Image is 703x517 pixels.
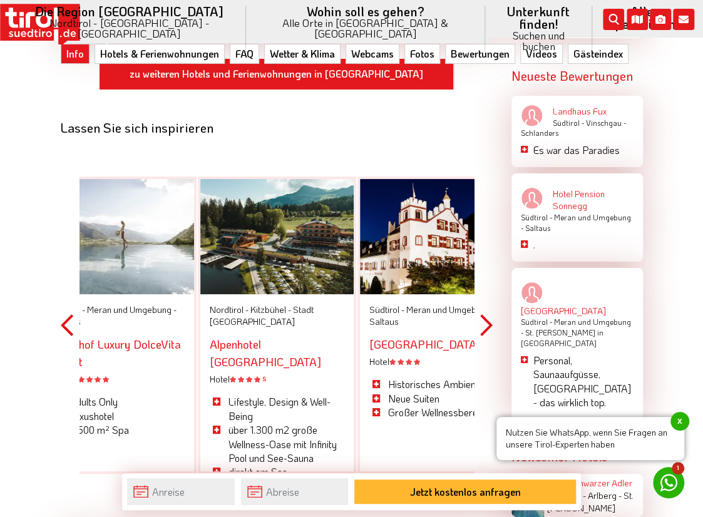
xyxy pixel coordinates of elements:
[673,9,694,30] i: Kontakt
[241,478,349,505] input: Abreise
[369,406,504,419] li: Großer Wellnessbereich
[369,304,404,315] span: Südtirol -
[28,18,231,39] small: Nordtirol - [GEOGRAPHIC_DATA] - [GEOGRAPHIC_DATA]
[588,489,622,501] span: Arlberg -
[261,18,470,39] small: Alle Orte in [GEOGRAPHIC_DATA] & [GEOGRAPHIC_DATA]
[50,373,185,386] div: Hotel
[650,9,671,30] i: Fotogalerie
[627,9,648,30] i: Karte öffnen
[210,423,344,465] li: über 1.300 m2 große Wellness-Oase mit Infinity Pool und See-Sauna
[521,212,552,222] span: Südtirol -
[547,477,632,489] a: Hotel Schwarzer Adler
[210,465,344,479] li: direkt am See
[87,304,177,315] span: Meran und Umgebung -
[521,317,631,337] span: Meran und Umgebung -
[369,356,504,368] div: Hotel
[553,118,584,128] span: Südtirol -
[250,304,291,315] span: Kitzbühel -
[521,212,631,233] span: Meran und Umgebung -
[521,317,552,327] span: Südtirol -
[670,412,689,431] span: x
[586,118,626,128] span: Vinschgau -
[511,68,633,84] strong: Neueste Bewertungen
[210,373,344,386] div: Hotel
[50,423,185,437] li: 5.500 m² Spa
[369,377,504,391] li: Historisches Ambiente
[262,374,266,383] sup: S
[521,188,634,212] a: Hotel Pension Sonnegg
[61,120,493,135] div: Lassen Sie sich inspirieren
[210,304,249,315] span: Nordtirol -
[210,304,314,328] span: Stadt [GEOGRAPHIC_DATA]
[653,467,684,498] a: 1 Nutzen Sie WhatsApp, wenn Sie Fragen an unsere Tirol-Experten habenx
[50,409,185,423] li: Luxushotel
[406,304,496,315] span: Meran und Umgebung -
[50,395,185,409] li: Adults Only
[99,58,454,91] a: zu weiteren Hotels und Ferienwohnungen in [GEOGRAPHIC_DATA]
[521,105,634,118] a: Landhaus Fux
[521,282,634,317] a: [GEOGRAPHIC_DATA]
[354,479,576,504] button: Jetzt kostenlos anfragen
[521,128,558,138] span: Schlanders
[496,417,684,460] span: Nutzen Sie WhatsApp, wenn Sie Fragen an unsere Tirol-Experten haben
[533,354,634,410] p: Personal, Saunaaufgüsse, [GEOGRAPHIC_DATA] - das wirklich top.
[521,327,603,348] span: St. [PERSON_NAME] in [GEOGRAPHIC_DATA]
[525,223,550,233] span: Saltaus
[369,392,504,406] li: Neue Suiten
[369,337,481,352] a: [GEOGRAPHIC_DATA]
[210,337,321,369] a: Alpenhotel [GEOGRAPHIC_DATA]
[500,30,577,51] small: Suchen und buchen
[533,143,634,157] p: Es war das Paradies
[533,238,634,252] p: .
[50,337,181,369] a: Preidlhof Luxury DolceVita Resort
[369,315,399,327] span: Saltaus
[480,141,493,509] button: Next
[61,141,73,509] button: Previous
[672,462,684,474] span: 1
[210,395,344,423] li: Lifestyle, Design & Well-Being
[127,478,235,505] input: Anreise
